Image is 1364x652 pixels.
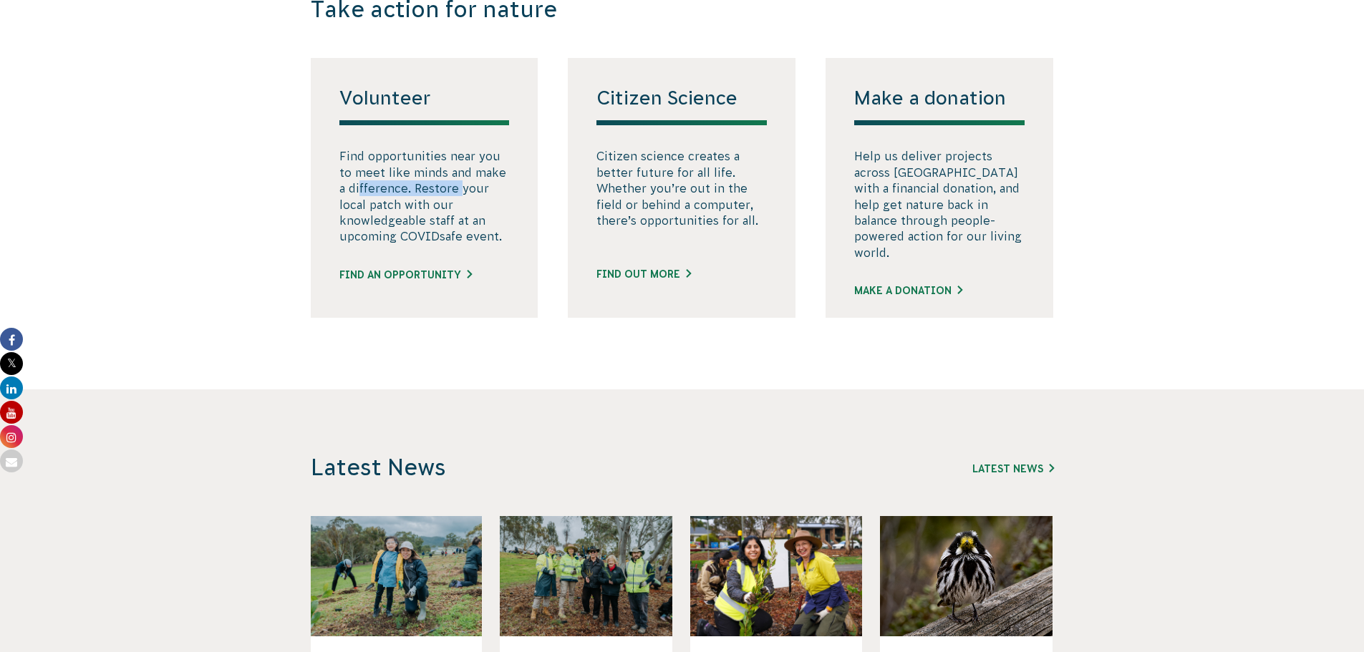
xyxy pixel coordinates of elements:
p: Citizen science creates a better future for all life. Whether you’re out in the field or behind a... [596,148,767,228]
h4: Citizen Science [596,87,767,125]
h4: Volunteer [339,87,510,125]
p: Help us deliver projects across [GEOGRAPHIC_DATA] with a financial donation, and help get nature ... [854,148,1025,261]
a: Make a donation [854,283,962,298]
a: FIND OUT MORE [596,267,691,282]
a: Find an opportunity [339,268,472,283]
a: Latest News [972,463,1054,475]
h4: Make a donation [854,87,1025,125]
h3: Latest News [311,454,861,482]
p: Find opportunities near you to meet like minds and make a difference. Restore your local patch wi... [339,148,510,244]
